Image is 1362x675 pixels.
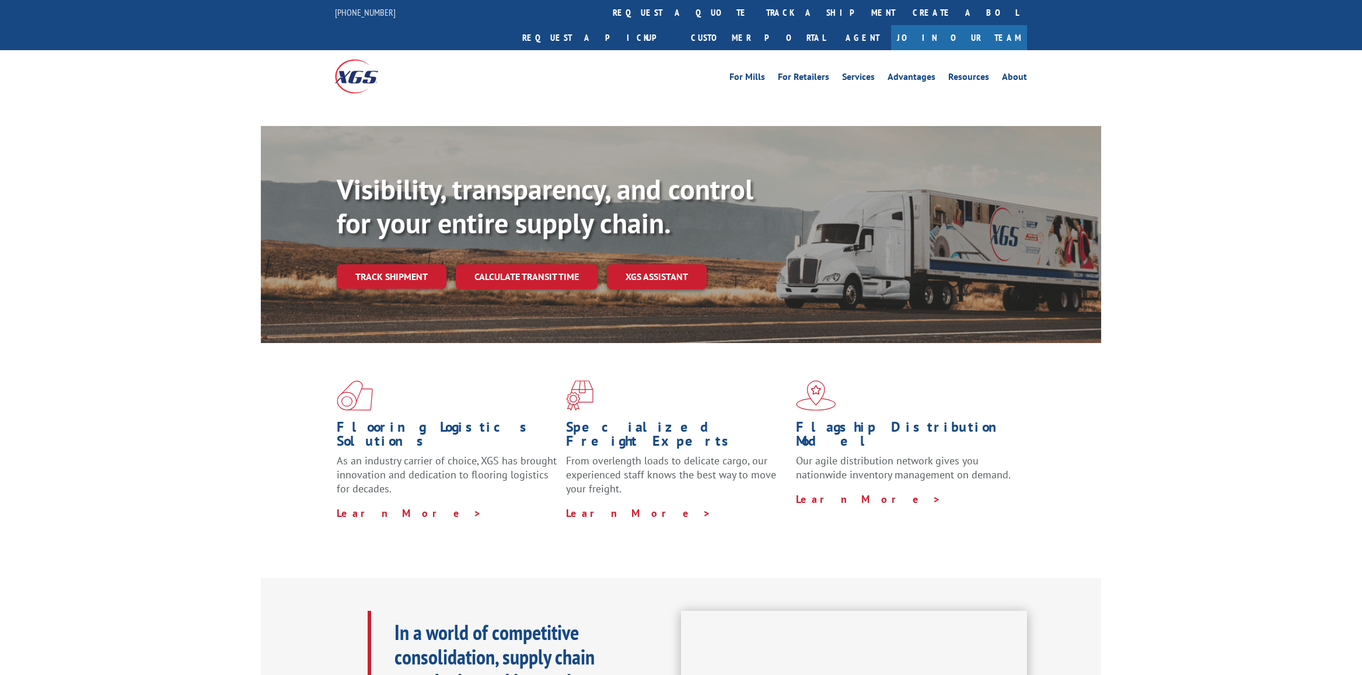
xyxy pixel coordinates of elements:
a: Services [842,72,875,85]
img: xgs-icon-flagship-distribution-model-red [796,380,836,411]
h1: Flagship Distribution Model [796,420,1017,454]
a: Advantages [888,72,935,85]
a: About [1002,72,1027,85]
p: From overlength loads to delicate cargo, our experienced staff knows the best way to move your fr... [566,454,787,506]
img: xgs-icon-focused-on-flooring-red [566,380,593,411]
a: Calculate transit time [456,264,598,289]
a: Customer Portal [682,25,834,50]
h1: Flooring Logistics Solutions [337,420,557,454]
a: Learn More > [566,506,711,520]
a: [PHONE_NUMBER] [335,6,396,18]
span: Our agile distribution network gives you nationwide inventory management on demand. [796,454,1011,481]
a: Agent [834,25,891,50]
a: XGS ASSISTANT [607,264,707,289]
a: Learn More > [337,506,482,520]
a: Join Our Team [891,25,1027,50]
a: Track shipment [337,264,446,289]
a: For Mills [729,72,765,85]
img: xgs-icon-total-supply-chain-intelligence-red [337,380,373,411]
a: For Retailers [778,72,829,85]
a: Resources [948,72,989,85]
a: Learn More > [796,492,941,506]
b: Visibility, transparency, and control for your entire supply chain. [337,171,753,241]
span: As an industry carrier of choice, XGS has brought innovation and dedication to flooring logistics... [337,454,557,495]
a: Request a pickup [514,25,682,50]
h1: Specialized Freight Experts [566,420,787,454]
